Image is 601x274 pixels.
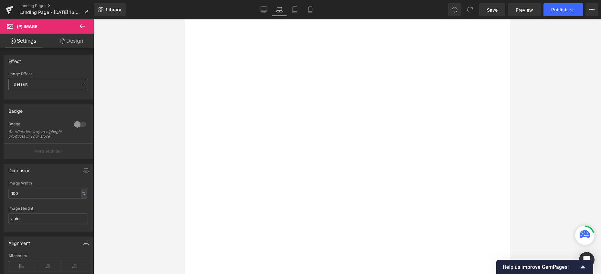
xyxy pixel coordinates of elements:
div: Image Width [8,181,88,185]
button: More [585,3,598,16]
a: Mobile [303,3,318,16]
span: (P) Image [17,24,38,29]
div: Image Height [8,206,88,211]
div: Image Effect [8,72,88,76]
div: Effect [8,55,21,64]
div: Alignment [8,254,88,258]
a: Tablet [287,3,303,16]
div: Badge [8,121,68,128]
button: Publish [543,3,583,16]
div: An effective way to highlight products in your store [8,130,67,139]
input: auto [8,188,88,199]
input: auto [8,213,88,224]
span: Help us improve GemPages! [503,264,579,270]
b: Default [14,82,27,87]
a: Design [48,34,95,48]
span: Publish [551,7,567,12]
button: Show survey - Help us improve GemPages! [503,263,587,271]
div: % [81,189,87,198]
span: Save [487,6,498,13]
div: Alignment [8,237,30,246]
span: Preview [516,6,533,13]
span: Library [106,7,121,13]
a: Preview [508,3,541,16]
p: More settings [34,148,60,154]
a: Landing Pages [19,3,94,8]
button: More settings [4,143,92,159]
button: Undo [448,3,461,16]
a: Desktop [256,3,272,16]
div: Dimension [8,164,31,173]
div: Badge [8,105,23,114]
a: New Library [94,3,126,16]
span: Landing Page - [DATE] 16:02:05 [19,10,81,15]
button: Redo [464,3,477,16]
a: Laptop [272,3,287,16]
div: Open Intercom Messenger [579,252,595,268]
